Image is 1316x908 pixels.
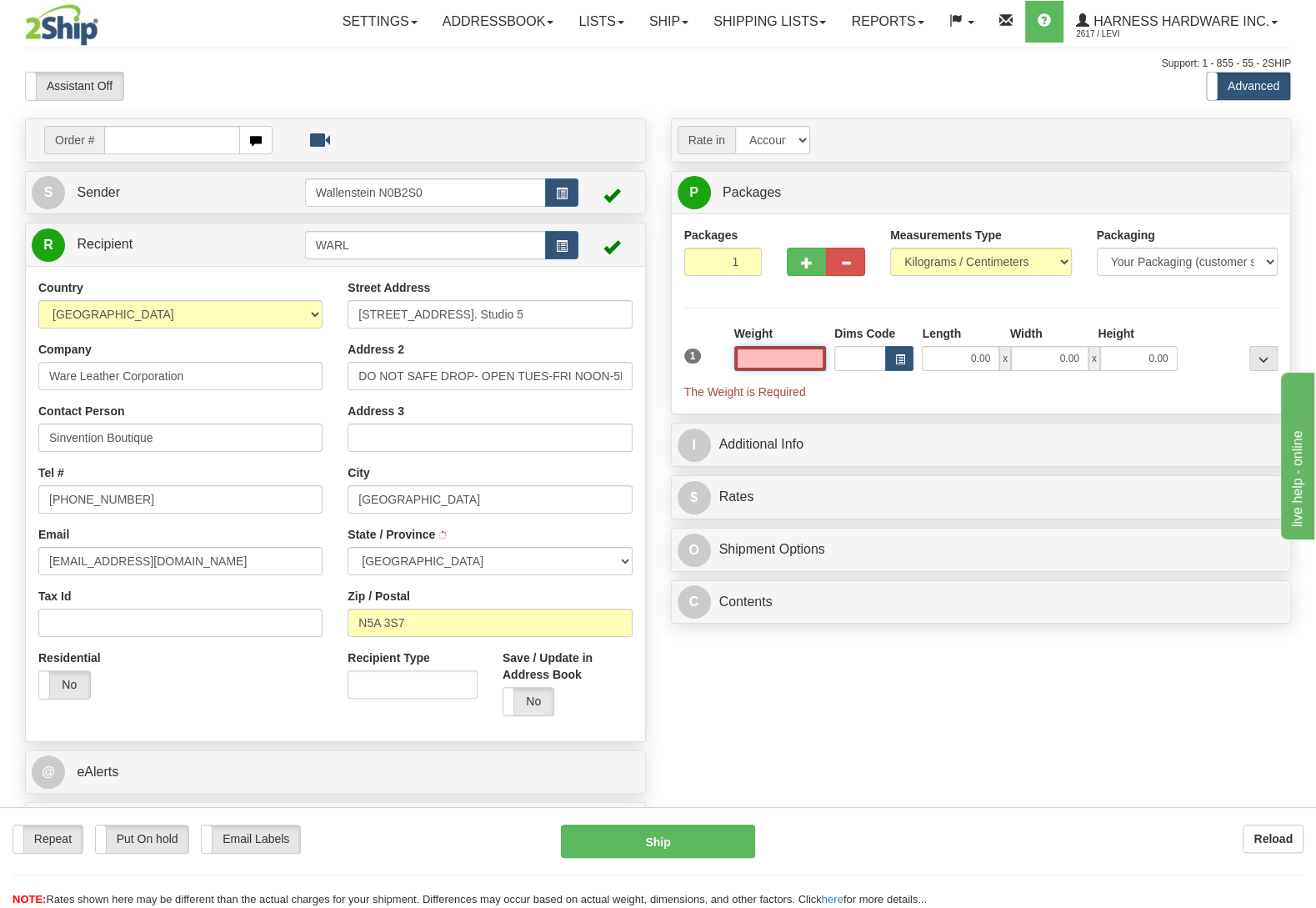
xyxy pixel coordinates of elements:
a: Settings [330,1,430,43]
span: 2617 / Levi [1076,26,1201,43]
b: Reload [1253,832,1293,845]
span: Packages [723,185,781,199]
label: Assistant Off [26,73,123,100]
span: NOTE: [13,893,46,905]
label: Height [1098,325,1134,342]
a: Ship [637,1,701,43]
span: Harness Hardware Inc. [1089,14,1269,28]
input: Sender Id [305,178,546,207]
span: Recipient [77,237,133,251]
iframe: chat widget [1278,369,1314,539]
label: Tax Id [38,588,71,604]
img: logo2617.jpg [25,4,98,46]
label: Width [1010,325,1043,342]
label: Zip / Postal [348,588,410,604]
span: Sender [77,185,120,199]
input: Enter a location [348,300,632,329]
span: eAlerts [77,765,118,779]
label: Packaging [1097,227,1155,243]
label: Measurements Type [890,227,1002,243]
img: tiny_red.gif [438,531,447,539]
button: Ship [561,825,755,858]
span: S [32,176,65,209]
span: O [678,534,711,567]
label: Tel # [38,464,64,481]
a: Addressbook [430,1,567,43]
a: $Rates [678,480,1285,514]
a: P Packages [678,176,1285,210]
span: x [999,346,1011,371]
label: Address 3 [348,403,404,419]
label: Email [38,526,69,543]
label: Residential [38,650,101,666]
label: State / Province [348,526,435,543]
span: C [678,585,711,619]
label: Put On hold [96,825,189,853]
a: OShipment Options [678,533,1285,567]
span: Rate in [678,126,735,154]
a: here [822,893,843,905]
span: Order # [44,126,104,154]
label: Advanced [1207,73,1290,100]
label: Recipient Type [348,650,430,666]
span: P [678,176,711,209]
div: live help - online [13,10,154,30]
label: Company [38,341,92,358]
label: Dims Code [834,325,895,342]
label: Country [38,279,83,296]
a: Harness Hardware Inc. 2617 / Levi [1063,1,1290,43]
a: R Recipient [32,228,274,262]
a: S Sender [32,176,305,210]
span: x [1088,346,1100,371]
label: Address 2 [348,341,404,358]
label: Packages [684,227,738,243]
div: ... [1249,346,1278,371]
a: Lists [566,1,636,43]
a: @ eAlerts [32,755,639,790]
label: Weight [734,325,773,342]
label: City [348,464,369,481]
label: No [39,671,90,699]
span: @ [32,755,65,789]
span: R [32,228,65,262]
label: Save / Update in Address Book [503,650,633,683]
span: 1 [684,349,702,364]
a: Shipping lists [701,1,838,43]
div: Support: 1 - 855 - 55 - 2SHIP [25,57,1291,71]
label: Length [922,325,961,342]
span: The Weight is Required [684,385,806,399]
a: Reports [838,1,936,43]
label: Contact Person [38,403,124,419]
a: CContents [678,585,1285,620]
span: I [678,429,711,462]
label: Street Address [348,279,430,296]
input: Recipient Id [305,231,546,259]
label: Email Labels [202,825,300,853]
label: Repeat [13,825,83,853]
span: $ [678,481,711,514]
label: No [503,688,554,715]
button: Reload [1243,825,1303,853]
a: IAdditional Info [678,428,1285,462]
